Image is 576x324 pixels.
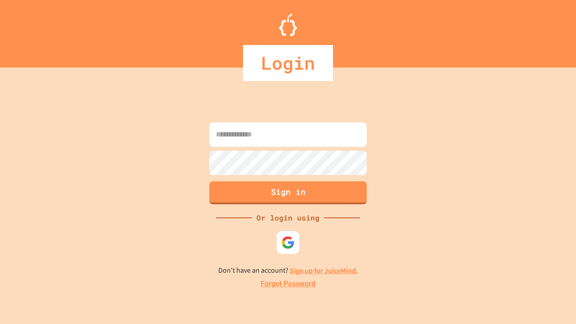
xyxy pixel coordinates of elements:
[218,265,358,276] p: Don't have an account?
[279,13,297,36] img: Logo.svg
[261,279,315,289] a: Forgot Password
[281,236,295,249] img: google-icon.svg
[243,45,333,81] div: Login
[290,266,358,275] a: Sign up for JuiceMind.
[209,181,367,204] button: Sign in
[252,212,324,223] div: Or login using
[538,288,567,315] iframe: chat widget
[501,249,567,287] iframe: chat widget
